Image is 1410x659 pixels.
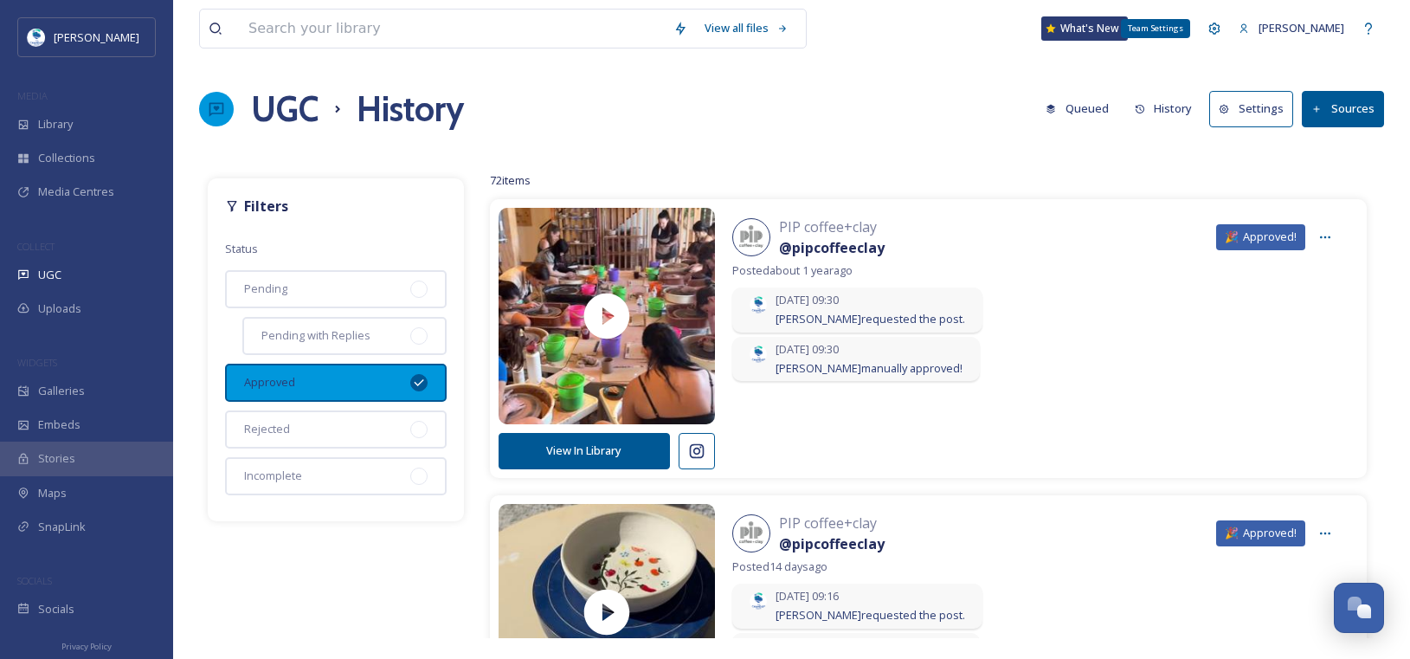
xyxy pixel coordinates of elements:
[17,574,52,587] span: SOCIALS
[17,240,55,253] span: COLLECT
[244,468,302,484] span: Incomplete
[779,534,885,553] strong: @ pipcoffeeclay
[17,356,57,369] span: WIDGETS
[499,433,670,468] button: View In Library
[776,360,963,377] span: [PERSON_NAME] manually approved!
[776,341,963,358] span: [DATE] 09:30
[357,83,464,135] h1: History
[1216,520,1305,546] div: 🎉
[776,292,965,308] span: [DATE] 09:30
[776,311,965,327] span: [PERSON_NAME] requested the post.
[779,513,885,533] span: PIP coffee+clay
[732,559,1341,575] span: Posted 14 days ago
[38,116,73,132] span: Library
[1126,92,1210,126] a: History
[38,417,80,433] span: Embeds
[251,83,319,135] a: UGC
[1243,229,1297,245] span: Approved!
[776,637,963,654] span: [DATE] 09:16
[1334,583,1384,633] button: Open Chat
[38,450,75,467] span: Stories
[696,11,797,45] a: View all files
[734,516,769,551] img: 78773748_2457944021112884_4595803096222793728_n.jpg
[225,241,258,256] span: Status
[1302,91,1384,126] button: Sources
[38,184,114,200] span: Media Centres
[1259,20,1344,36] span: [PERSON_NAME]
[779,216,885,237] span: PIP coffee+clay
[779,237,885,258] a: @pipcoffeeclay
[1243,525,1297,541] span: Approved!
[1209,91,1302,126] a: Settings
[1209,91,1293,126] button: Settings
[490,172,531,188] span: 72 items
[240,10,665,48] input: Search your library
[776,588,965,604] span: [DATE] 09:16
[750,296,767,313] img: download.jpeg
[1199,13,1230,44] a: Team Settings
[1230,11,1353,45] a: [PERSON_NAME]
[38,383,85,399] span: Galleries
[61,635,112,656] a: Privacy Policy
[732,262,1341,279] span: Posted about 1 year ago
[1037,92,1117,126] button: Queued
[734,220,769,255] img: 78773748_2457944021112884_4595803096222793728_n.jpg
[28,29,45,46] img: download.jpeg
[1041,16,1128,41] a: What's New
[750,346,767,363] img: download.jpeg
[776,607,965,623] span: [PERSON_NAME] requested the post.
[1216,224,1305,249] div: 🎉
[1126,92,1201,126] button: History
[750,592,767,610] img: download.jpeg
[1121,19,1190,38] div: Team Settings
[244,374,295,391] span: Approved
[244,281,287,297] span: Pending
[38,601,74,617] span: Socials
[54,29,139,45] span: [PERSON_NAME]
[38,267,61,283] span: UGC
[38,150,95,166] span: Collections
[779,533,885,554] a: @pipcoffeeclay
[38,485,67,501] span: Maps
[61,641,112,652] span: Privacy Policy
[779,238,885,257] strong: @ pipcoffeeclay
[1037,92,1126,126] a: Queued
[38,519,86,535] span: SnapLink
[261,327,370,344] span: Pending with Replies
[499,186,715,446] img: thumbnail
[17,89,48,102] span: MEDIA
[244,197,288,216] strong: Filters
[244,421,290,437] span: Rejected
[38,300,81,317] span: Uploads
